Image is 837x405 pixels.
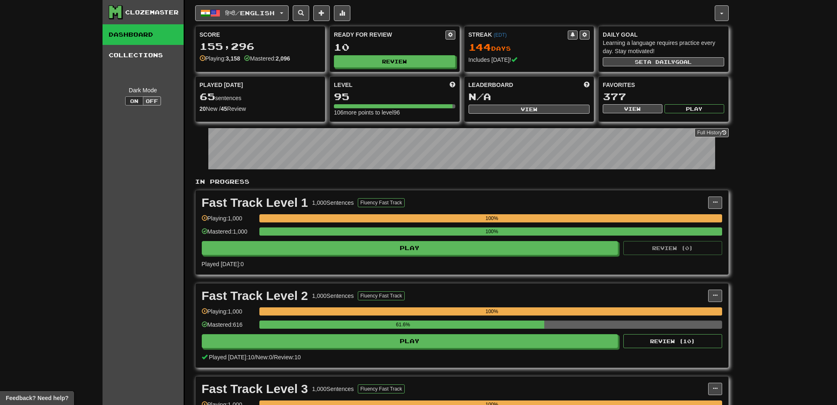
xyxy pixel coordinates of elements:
[244,54,290,63] div: Mastered:
[469,41,491,53] span: 144
[334,108,455,117] div: 106 more points to level 96
[202,321,255,334] div: Mastered: 616
[469,56,590,64] div: Includes [DATE]!
[202,241,618,255] button: Play
[143,96,161,105] button: Off
[334,42,455,52] div: 10
[469,42,590,53] div: Day s
[358,291,404,300] button: Fluency Fast Track
[272,354,274,361] span: /
[200,105,206,112] strong: 20
[276,55,290,62] strong: 2,096
[200,105,321,113] div: New / Review
[195,5,289,21] button: हिन्दी/English
[293,5,309,21] button: Search sentences
[603,39,724,55] div: Learning a language requires practice every day. Stay motivated!
[313,5,330,21] button: Add sentence to collection
[334,55,455,68] button: Review
[334,5,350,21] button: More stats
[225,9,275,16] span: हिन्दी / English
[623,334,722,348] button: Review (10)
[125,8,179,16] div: Clozemaster
[469,105,590,114] button: View
[603,30,724,39] div: Daily Goal
[125,96,143,105] button: On
[202,307,255,321] div: Playing: 1,000
[200,41,321,52] div: 155,296
[195,178,729,186] p: In Progress
[603,57,724,66] button: Seta dailygoal
[202,290,308,302] div: Fast Track Level 2
[262,321,544,329] div: 61.6%
[202,334,618,348] button: Play
[312,385,354,393] div: 1,000 Sentences
[254,354,256,361] span: /
[6,394,68,402] span: Open feedback widget
[312,292,354,300] div: 1,000 Sentences
[202,214,255,228] div: Playing: 1,000
[200,30,321,39] div: Score
[664,104,724,113] button: Play
[274,354,301,361] span: Review: 10
[623,241,722,255] button: Review (0)
[358,384,404,393] button: Fluency Fast Track
[695,128,728,137] a: Full History
[494,32,507,38] a: (EDT)
[358,198,404,207] button: Fluency Fast Track
[334,30,445,39] div: Ready for Review
[109,86,177,94] div: Dark Mode
[469,91,491,102] span: N/A
[312,199,354,207] div: 1,000 Sentences
[262,307,722,316] div: 100%
[202,227,255,241] div: Mastered: 1,000
[603,104,662,113] button: View
[226,55,240,62] strong: 3,158
[221,105,227,112] strong: 45
[262,227,722,236] div: 100%
[209,354,254,361] span: Played [DATE]: 10
[584,81,590,89] span: This week in points, UTC
[200,54,240,63] div: Playing:
[603,81,724,89] div: Favorites
[334,91,455,102] div: 95
[200,91,215,102] span: 65
[202,261,244,267] span: Played [DATE]: 0
[469,81,513,89] span: Leaderboard
[450,81,455,89] span: Score more points to level up
[202,383,308,395] div: Fast Track Level 3
[256,354,273,361] span: New: 0
[103,24,184,45] a: Dashboard
[200,91,321,102] div: sentences
[103,45,184,66] a: Collections
[262,214,722,222] div: 100%
[603,91,724,102] div: 377
[469,30,568,39] div: Streak
[334,81,352,89] span: Level
[200,81,243,89] span: Played [DATE]
[647,59,675,65] span: a daily
[202,197,308,209] div: Fast Track Level 1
